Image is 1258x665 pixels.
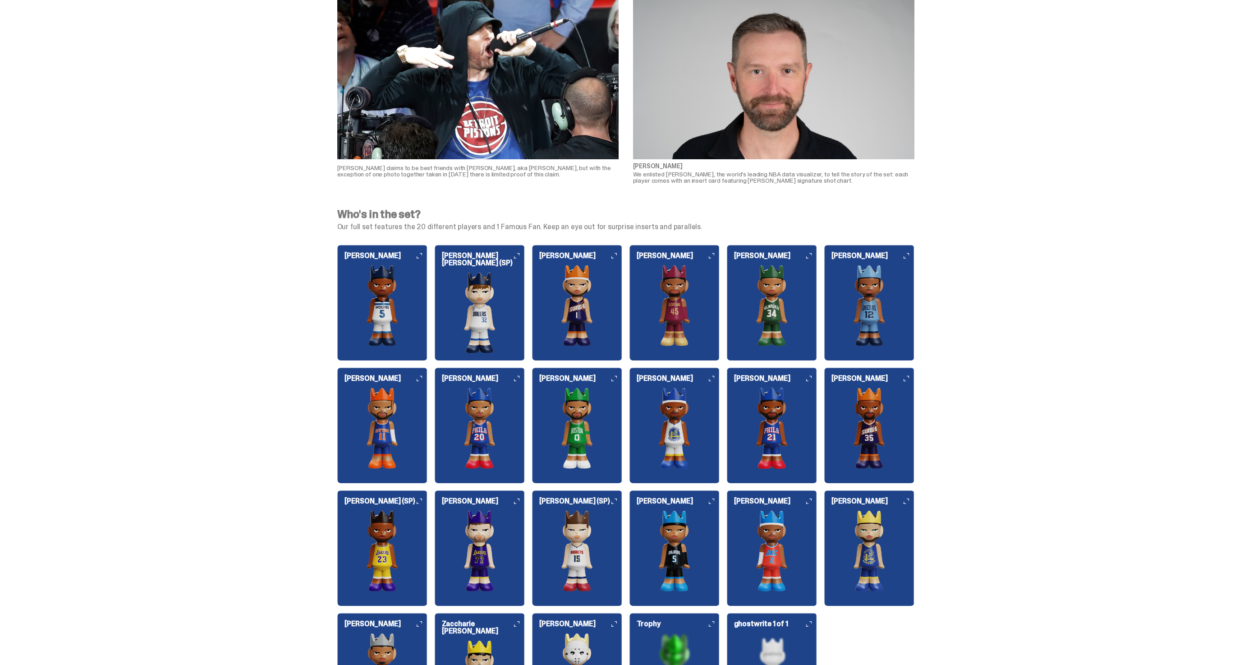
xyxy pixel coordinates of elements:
[539,375,622,382] h6: [PERSON_NAME]
[629,265,720,346] img: card image
[337,223,914,231] p: Our full set features the 20 different players and 1 Famous Fan. Keep an eye out for surprise ins...
[532,388,622,469] img: card image
[831,252,914,259] h6: [PERSON_NAME]
[637,620,720,628] h6: Trophy
[337,209,914,220] h4: Who's in the set?
[532,265,622,346] img: card image
[727,388,817,469] img: card image
[831,498,914,505] h6: [PERSON_NAME]
[629,388,720,469] img: card image
[344,252,427,259] h6: [PERSON_NAME]
[337,265,427,346] img: card image
[539,620,622,628] h6: [PERSON_NAME]
[637,375,720,382] h6: [PERSON_NAME]
[435,272,525,353] img: card image
[824,265,914,346] img: card image
[734,498,817,505] h6: [PERSON_NAME]
[637,498,720,505] h6: [PERSON_NAME]
[824,388,914,469] img: card image
[337,510,427,591] img: card image
[435,510,525,591] img: card image
[337,165,619,177] p: [PERSON_NAME] claims to be best friends with [PERSON_NAME], aka [PERSON_NAME], but with the excep...
[824,510,914,591] img: card image
[344,375,427,382] h6: [PERSON_NAME]
[442,620,525,635] h6: Zaccharie [PERSON_NAME]
[442,252,525,267] h6: [PERSON_NAME] [PERSON_NAME] (SP)
[442,498,525,505] h6: [PERSON_NAME]
[532,510,622,591] img: card image
[539,252,622,259] h6: [PERSON_NAME]
[727,510,817,591] img: card image
[539,498,622,505] h6: [PERSON_NAME] (SP)
[734,620,817,628] h6: ghostwrite 1 of 1
[637,252,720,259] h6: [PERSON_NAME]
[344,498,427,505] h6: [PERSON_NAME] (SP)
[633,171,914,184] p: We enlisted [PERSON_NAME], the world's leading NBA data visualizer, to tell the story of the set:...
[727,265,817,346] img: card image
[344,620,427,628] h6: [PERSON_NAME]
[629,510,720,591] img: card image
[734,375,817,382] h6: [PERSON_NAME]
[442,375,525,382] h6: [PERSON_NAME]
[831,375,914,382] h6: [PERSON_NAME]
[435,388,525,469] img: card image
[337,388,427,469] img: card image
[734,252,817,259] h6: [PERSON_NAME]
[633,163,914,169] p: [PERSON_NAME]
